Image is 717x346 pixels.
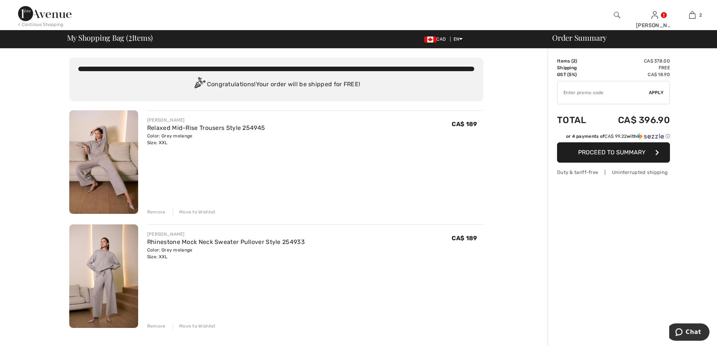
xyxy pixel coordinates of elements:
img: Canadian Dollar [424,37,436,43]
div: [PERSON_NAME] [147,231,305,238]
div: or 4 payments ofCA$ 99.22withSezzle Click to learn more about Sezzle [557,133,670,142]
td: Items ( ) [557,58,598,64]
iframe: Opens a widget where you can chat to one of our agents [669,323,709,342]
div: Move to Wishlist [173,209,216,215]
img: My Bag [689,11,696,20]
span: CA$ 189 [452,120,477,128]
button: Proceed to Summary [557,142,670,163]
div: Duty & tariff-free | Uninterrupted shipping [557,169,670,176]
span: CA$ 99.22 [604,134,627,139]
div: Move to Wishlist [173,323,216,329]
span: 2 [699,12,702,18]
td: CA$ 396.90 [598,107,670,133]
span: Proceed to Summary [578,149,645,156]
span: My Shopping Bag ( Items) [67,34,153,41]
div: < Continue Shopping [18,21,64,28]
div: Remove [147,209,166,215]
a: Rhinestone Mock Neck Sweater Pullover Style 254933 [147,238,305,245]
td: Total [557,107,598,133]
span: CAD [424,37,449,42]
span: Apply [649,89,664,96]
div: [PERSON_NAME] [636,21,673,29]
img: Relaxed Mid-Rise Trousers Style 254945 [69,110,138,214]
td: CA$ 18.90 [598,71,670,78]
span: CA$ 189 [452,235,477,242]
div: or 4 payments of with [566,133,670,140]
img: Rhinestone Mock Neck Sweater Pullover Style 254933 [69,224,138,328]
img: Congratulation2.svg [192,77,207,92]
a: Sign In [652,11,658,18]
div: Color: Grey melange Size: XXL [147,247,305,260]
img: My Info [652,11,658,20]
img: 1ère Avenue [18,6,72,21]
td: Free [598,64,670,71]
td: CA$ 378.00 [598,58,670,64]
div: Congratulations! Your order will be shipped for FREE! [78,77,474,92]
span: 2 [573,58,575,64]
td: Shipping [557,64,598,71]
div: Remove [147,323,166,329]
a: Relaxed Mid-Rise Trousers Style 254945 [147,124,265,131]
a: 2 [674,11,711,20]
div: [PERSON_NAME] [147,117,265,123]
input: Promo code [557,81,649,104]
img: Sezzle [637,133,664,140]
span: EN [454,37,463,42]
span: 2 [128,32,132,42]
img: search the website [614,11,620,20]
div: Color: Grey melange Size: XXL [147,133,265,146]
td: GST (5%) [557,71,598,78]
div: Order Summary [543,34,712,41]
